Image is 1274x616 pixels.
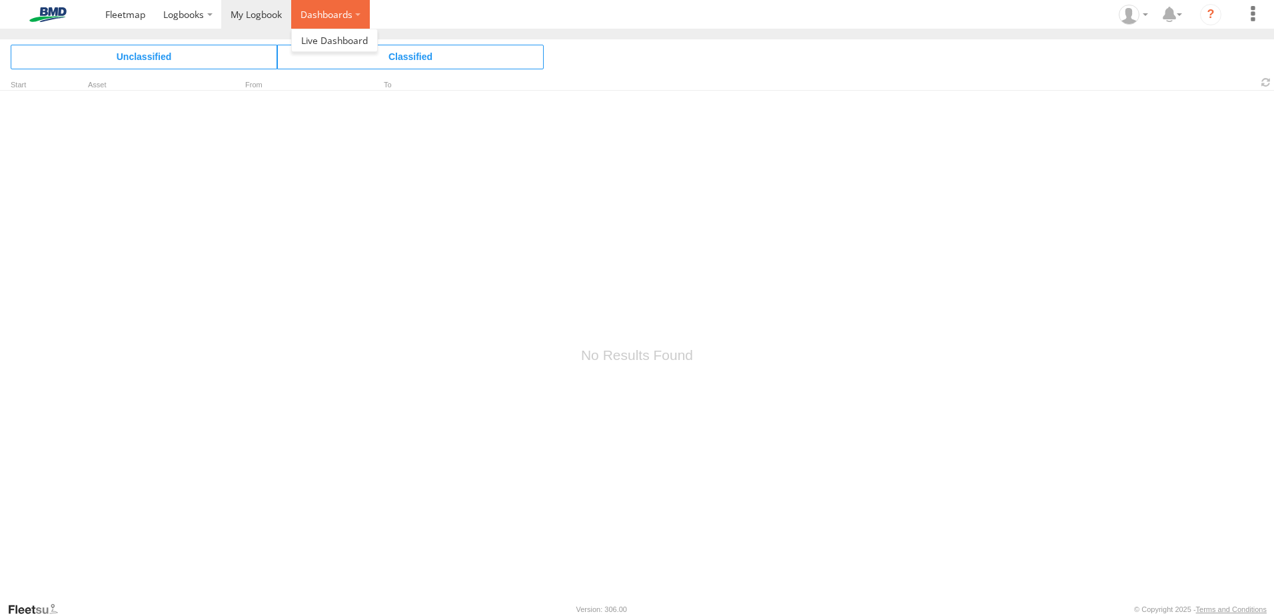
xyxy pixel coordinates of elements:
div: From [227,82,360,89]
a: Terms and Conditions [1196,605,1267,613]
a: Visit our Website [7,603,69,616]
div: Asset [88,82,221,89]
img: bmd-logo.svg [13,7,83,22]
span: Click to view Unclassified Trips [11,45,277,69]
span: Click to view Classified Trips [277,45,544,69]
div: Gerard Keynes [1114,5,1153,25]
span: Refresh [1258,76,1274,89]
div: To [365,82,498,89]
i: ? [1200,4,1221,25]
div: Version: 306.00 [576,605,627,613]
div: © Copyright 2025 - [1134,605,1267,613]
div: Click to Sort [11,82,51,89]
